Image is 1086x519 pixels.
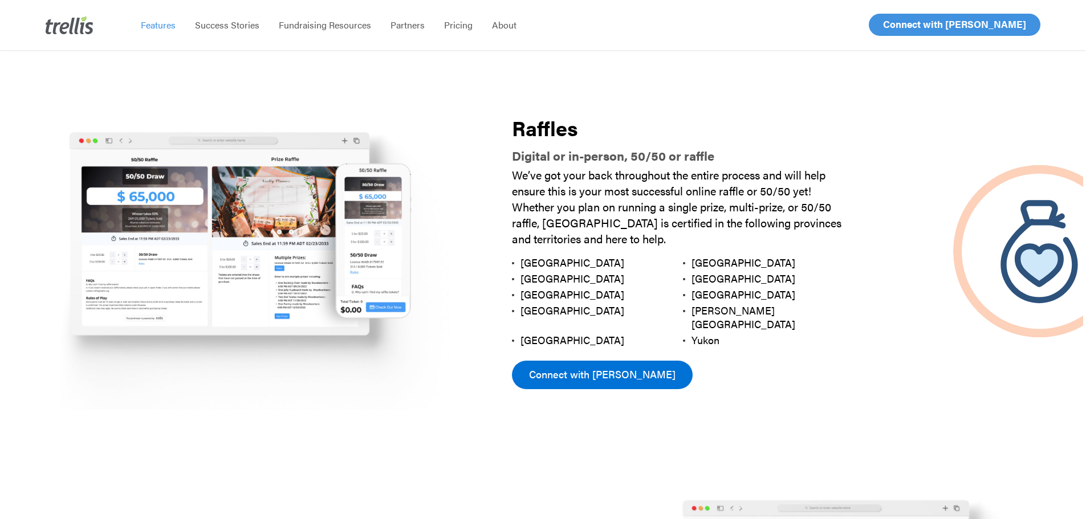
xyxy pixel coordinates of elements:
[869,14,1040,36] a: Connect with [PERSON_NAME]
[520,333,624,347] span: [GEOGRAPHIC_DATA]
[492,18,516,31] span: About
[692,255,795,269] span: [GEOGRAPHIC_DATA]
[46,16,93,34] img: Trellis
[520,303,624,317] span: [GEOGRAPHIC_DATA]
[381,19,434,31] a: Partners
[692,333,719,347] span: Yukon
[131,19,185,31] a: Features
[391,18,425,31] span: Partners
[185,19,269,31] a: Success Stories
[692,271,795,285] span: [GEOGRAPHIC_DATA]
[520,287,624,301] span: [GEOGRAPHIC_DATA]
[692,303,795,331] span: [PERSON_NAME][GEOGRAPHIC_DATA]
[444,18,473,31] span: Pricing
[883,17,1026,31] span: Connect with [PERSON_NAME]
[692,287,795,301] span: [GEOGRAPHIC_DATA]
[482,19,526,31] a: About
[279,18,371,31] span: Fundraising Resources
[512,113,578,142] strong: Raffles
[512,361,693,389] a: Connect with [PERSON_NAME]
[141,18,176,31] span: Features
[195,18,259,31] span: Success Stories
[529,366,676,382] span: Connect with [PERSON_NAME]
[512,166,841,247] span: We’ve got your back throughout the entire process and will help ensure this is your most successf...
[269,19,381,31] a: Fundraising Resources
[520,255,624,269] span: [GEOGRAPHIC_DATA]
[512,146,714,164] strong: Digital or in-person, 50/50 or raffle
[434,19,482,31] a: Pricing
[520,271,624,285] span: [GEOGRAPHIC_DATA]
